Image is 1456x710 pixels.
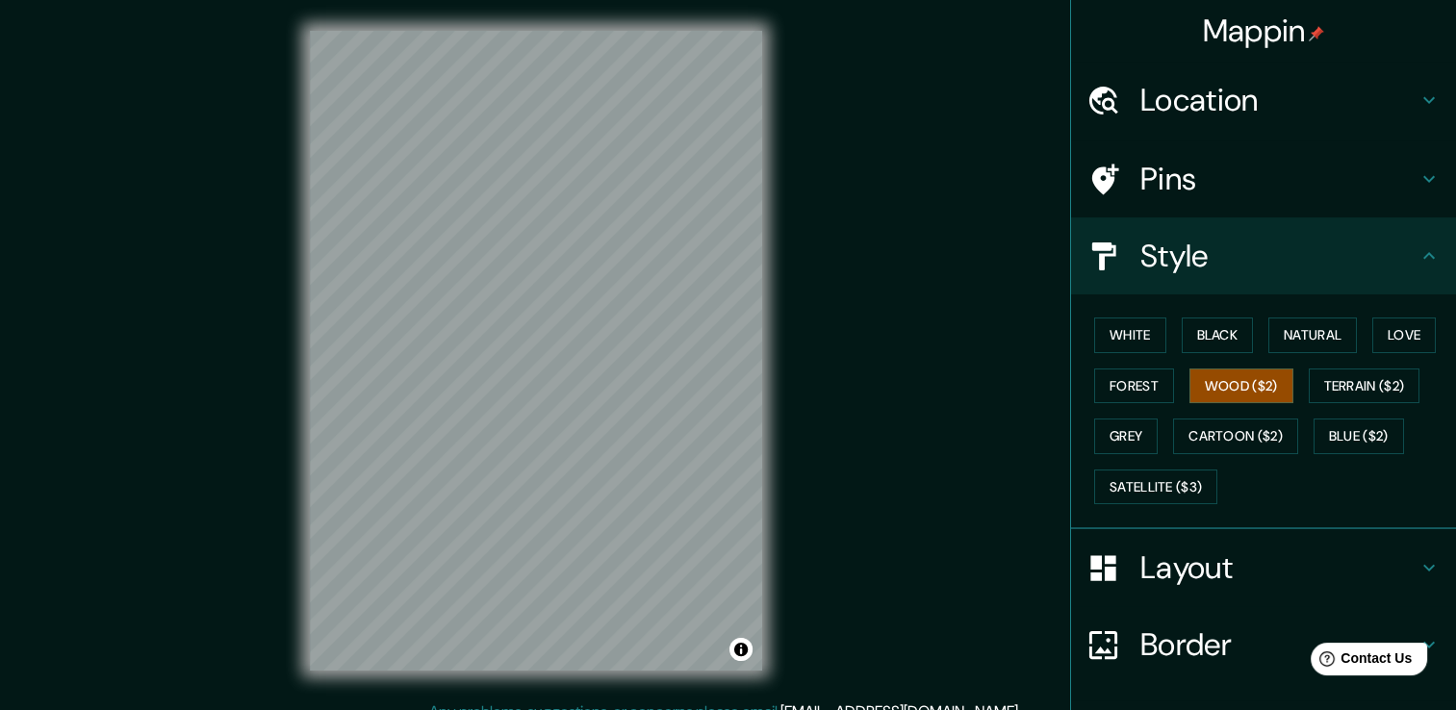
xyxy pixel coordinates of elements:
button: Wood ($2) [1189,368,1293,404]
button: Forest [1094,368,1174,404]
button: Blue ($2) [1314,418,1404,454]
button: White [1094,317,1166,353]
button: Love [1372,317,1436,353]
button: Cartoon ($2) [1173,418,1298,454]
h4: Location [1140,81,1418,119]
h4: Mappin [1203,12,1325,50]
h4: Layout [1140,548,1418,587]
button: Natural [1268,317,1357,353]
button: Terrain ($2) [1309,368,1420,404]
h4: Border [1140,625,1418,664]
img: pin-icon.png [1309,26,1324,41]
div: Location [1071,62,1456,139]
button: Toggle attribution [729,638,753,661]
button: Satellite ($3) [1094,469,1217,505]
div: Pins [1071,140,1456,217]
div: Style [1071,217,1456,294]
h4: Style [1140,237,1418,275]
h4: Pins [1140,160,1418,198]
div: Layout [1071,529,1456,606]
canvas: Map [310,31,762,671]
button: Grey [1094,418,1158,454]
iframe: Help widget launcher [1285,635,1435,689]
button: Black [1182,317,1254,353]
div: Border [1071,606,1456,683]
